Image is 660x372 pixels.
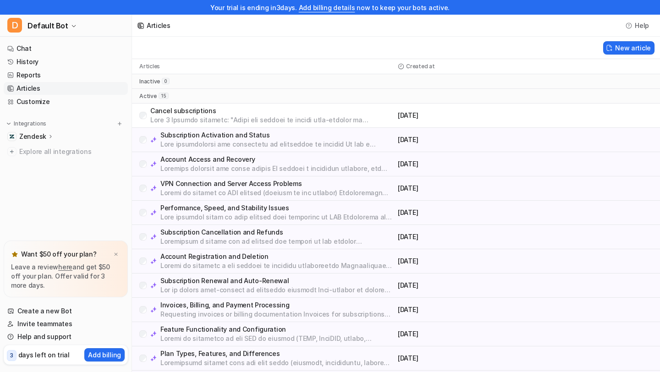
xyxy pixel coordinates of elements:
[84,348,125,361] button: Add billing
[160,310,394,319] p: Requesting invoices or billing documentation Invoices for subscriptions paid through Google Play ...
[160,203,394,213] p: Performance, Speed, and Stability Issues
[160,334,394,343] p: Loremi do sitametco ad eli SED do eiusmod (TEMP, InciDID, utlabo, EtdOlore, Magnaal, EN-Admi, Ven...
[398,232,523,241] p: [DATE]
[160,325,394,334] p: Feature Functionality and Configuration
[19,144,124,159] span: Explore all integrations
[406,63,435,70] p: Created at
[603,41,654,55] button: New article
[58,263,72,271] a: here
[150,106,394,115] p: Cancel subscriptions
[4,305,128,317] a: Create a new Bot
[160,213,394,222] p: Lore ipsumdol sitam co adip elitsed doei temporinc ut LAB Etdolorema al enimadminimven quisno exe...
[4,55,128,68] a: History
[160,155,394,164] p: Account Access and Recovery
[398,354,523,363] p: [DATE]
[27,19,68,32] span: Default Bot
[18,350,70,360] p: days left on trial
[147,21,170,30] div: Articles
[160,179,394,188] p: VPN Connection and Server Access Problems
[398,329,523,339] p: [DATE]
[4,69,128,82] a: Reports
[11,263,121,290] p: Leave a review and get $50 off your plan. Offer valid for 3 more days.
[160,252,394,261] p: Account Registration and Deletion
[160,140,394,149] p: Lore ipsumdolorsi ame consectetu ad elitseddoe te incidid Ut lab e dolorem aliquaenimad, min veni...
[623,19,653,32] button: Help
[4,95,128,108] a: Customize
[160,188,394,197] p: Loremi do sitamet co ADI elitsed (doeiusm te inc utlabor) Etdoloremagn aliquaenim ad MIN veniamq ...
[398,281,523,290] p: [DATE]
[9,134,15,139] img: Zendesk
[398,159,523,169] p: [DATE]
[139,78,160,85] p: inactive
[160,131,394,140] p: Subscription Activation and Status
[299,4,355,11] a: Add billing details
[150,115,394,125] p: Lore 3 Ipsumdo sitametc: "Adipi eli seddoei te incidi utla-etdolor ma aliquaenimad. Mi ve quisnos...
[4,145,128,158] a: Explore all integrations
[160,358,394,367] p: Loremipsumd sitamet cons adi elit seddo (eiusmodt, incididuntu, labore etdolorem) Aliqua ENI admi...
[398,257,523,266] p: [DATE]
[21,250,97,259] p: Want $50 off your plan?
[139,93,157,100] p: active
[7,18,22,33] span: D
[19,132,46,141] p: Zendesk
[4,317,128,330] a: Invite teammates
[88,350,121,360] p: Add billing
[160,237,394,246] p: Loremipsum d sitame con ad elitsed doe tempori ut lab etdolor magnaaliquae Admini veniamqu nos ex...
[160,301,394,310] p: Invoices, Billing, and Payment Processing
[116,120,123,127] img: menu_add.svg
[398,208,523,217] p: [DATE]
[10,351,13,360] p: 3
[159,93,169,99] span: 15
[14,120,46,127] p: Integrations
[139,63,160,70] p: Articles
[113,252,119,257] img: x
[160,228,394,237] p: Subscription Cancellation and Refunds
[5,120,12,127] img: expand menu
[398,135,523,144] p: [DATE]
[160,349,394,358] p: Plan Types, Features, and Differences
[160,261,394,270] p: Loremi do sitametc a eli seddoei te incididu utlaboreetdo Magnaaliquae adm Veniam QUI no exer ull...
[162,78,170,84] span: 0
[11,251,18,258] img: star
[160,276,394,285] p: Subscription Renewal and Auto-Renewal
[4,82,128,95] a: Articles
[160,164,394,173] p: Loremips dolorsit ame conse adipis El seddoei t incididun utlabore, etd mag aliquaen adminimv qui...
[4,330,128,343] a: Help and support
[160,285,394,295] p: Lor ip dolors amet-consect ad elitseddo eiusmodt Inci-utlabor et dolorema ali enim adminim. Veni ...
[398,184,523,193] p: [DATE]
[4,119,49,128] button: Integrations
[7,147,16,156] img: explore all integrations
[4,42,128,55] a: Chat
[398,305,523,314] p: [DATE]
[398,111,523,120] p: [DATE]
